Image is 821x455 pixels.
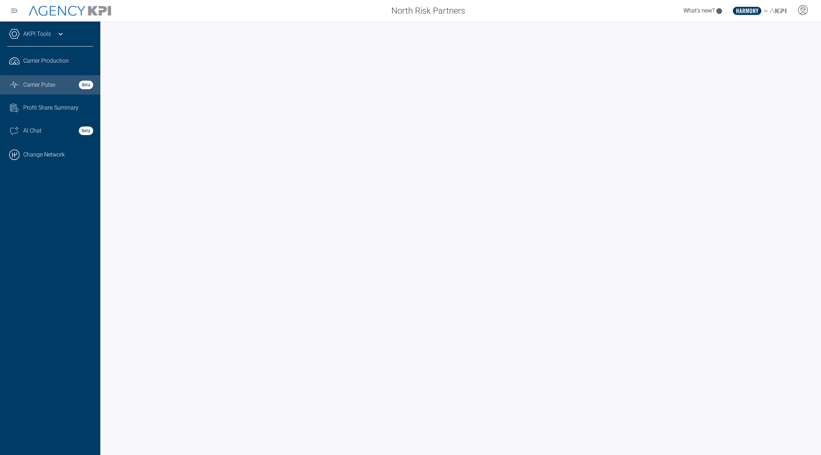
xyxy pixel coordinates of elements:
span: North Risk Partners [391,4,465,17]
span: AI Chat [23,126,42,135]
span: What's new? [683,7,715,14]
img: AgencyKPI [29,6,111,16]
span: Profit Share Summary [23,104,78,112]
span: Carrier Production [23,57,69,65]
strong: Beta [79,81,93,89]
a: AKPI Tools [23,30,51,38]
strong: Beta [79,126,93,135]
span: Carrier Pulse [23,81,55,89]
